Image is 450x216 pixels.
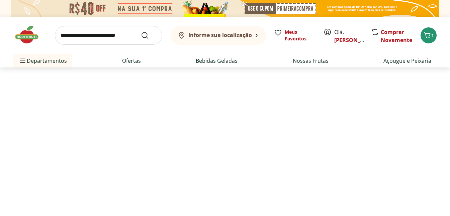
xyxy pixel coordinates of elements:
[274,29,316,42] a: Meus Favoritos
[421,27,437,43] button: Carrinho
[55,26,162,45] input: search
[188,31,252,39] b: Informe sua localização
[13,25,47,45] img: Hortifruti
[196,57,238,65] a: Bebidas Geladas
[141,31,157,39] button: Submit Search
[383,57,431,65] a: Açougue e Peixaria
[122,57,141,65] a: Ofertas
[293,57,329,65] a: Nossas Frutas
[381,28,412,44] a: Comprar Novamente
[170,26,266,45] button: Informe sua localização
[334,28,364,44] span: Olá,
[19,53,27,69] button: Menu
[285,29,316,42] span: Meus Favoritos
[334,36,378,44] a: [PERSON_NAME]
[19,53,67,69] span: Departamentos
[431,32,434,38] span: 1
